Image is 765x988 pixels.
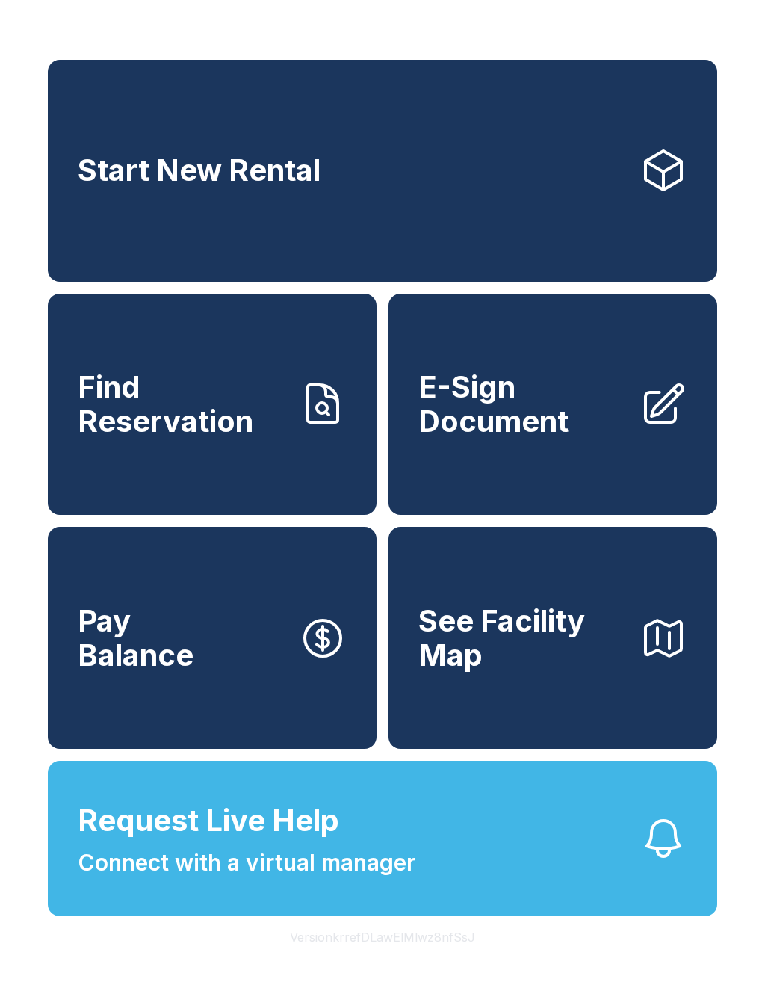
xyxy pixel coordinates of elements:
[78,604,193,672] span: Pay Balance
[48,294,377,516] a: Find Reservation
[78,153,320,188] span: Start New Rental
[48,60,717,282] a: Start New Rental
[388,527,717,749] button: See Facility Map
[278,916,487,958] button: VersionkrrefDLawElMlwz8nfSsJ
[418,370,628,438] span: E-Sign Document
[78,846,415,880] span: Connect with a virtual manager
[78,370,287,438] span: Find Reservation
[48,527,377,749] button: PayBalance
[78,798,339,843] span: Request Live Help
[48,761,717,916] button: Request Live HelpConnect with a virtual manager
[388,294,717,516] a: E-Sign Document
[418,604,628,672] span: See Facility Map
